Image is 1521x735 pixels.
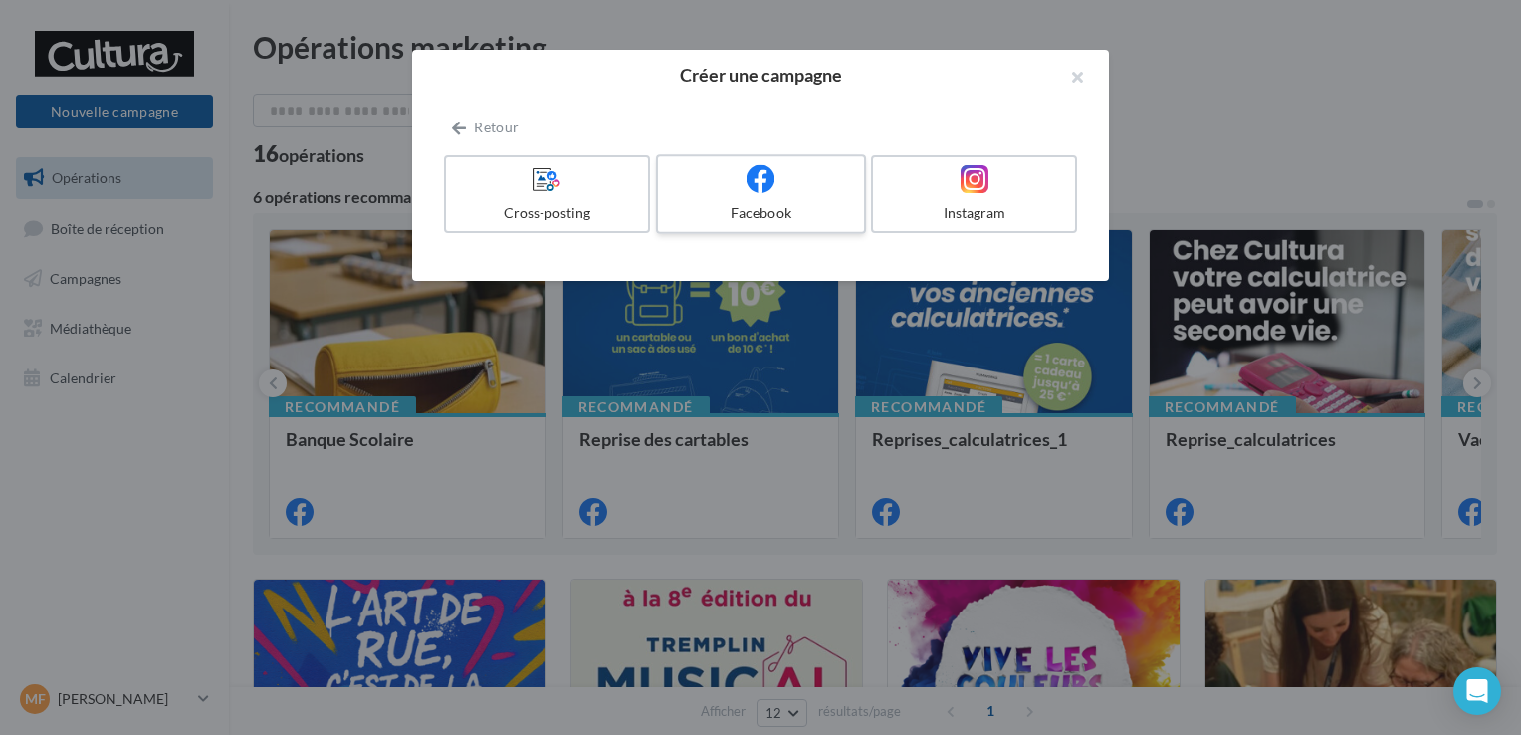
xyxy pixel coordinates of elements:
div: Facebook [666,203,855,223]
div: Instagram [881,203,1067,223]
div: Open Intercom Messenger [1453,667,1501,715]
h2: Créer une campagne [444,66,1077,84]
button: Retour [444,116,527,139]
div: Cross-posting [454,203,640,223]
